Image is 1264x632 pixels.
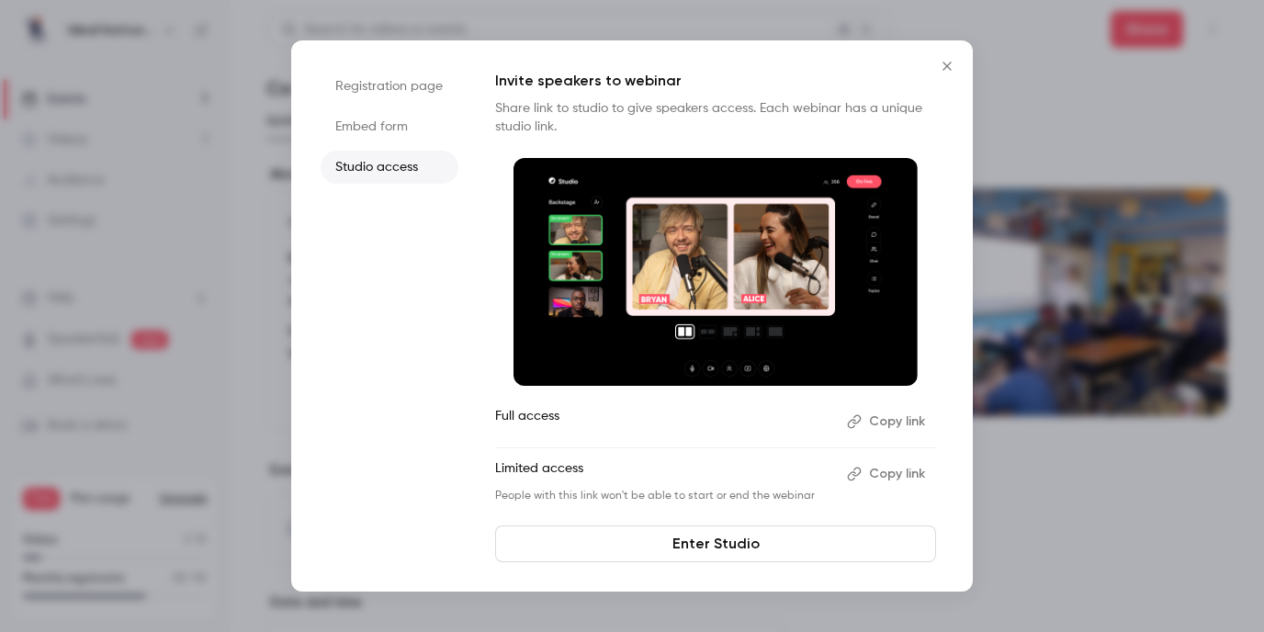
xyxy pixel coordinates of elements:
button: Copy link [840,459,936,489]
p: Full access [495,407,832,436]
li: Registration page [321,70,458,103]
a: Enter Studio [495,525,936,562]
img: Invite speakers to webinar [513,158,918,386]
p: Invite speakers to webinar [495,70,936,92]
li: Embed form [321,110,458,143]
p: People with this link won't be able to start or end the webinar [495,489,832,503]
p: Limited access [495,459,832,489]
button: Copy link [840,407,936,436]
p: Share link to studio to give speakers access. Each webinar has a unique studio link. [495,99,936,136]
button: Close [929,48,965,85]
li: Studio access [321,151,458,184]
